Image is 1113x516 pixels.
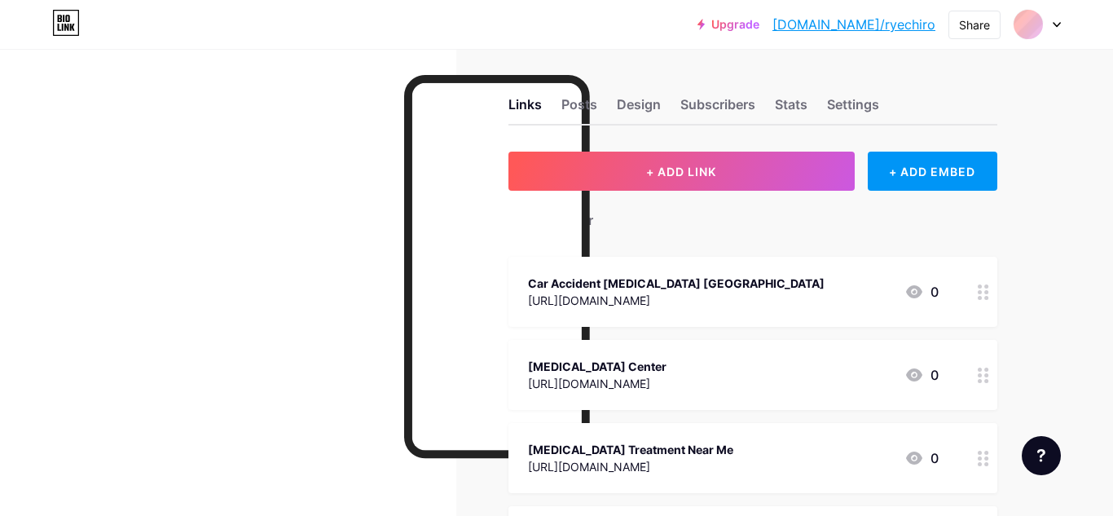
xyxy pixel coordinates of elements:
[528,292,825,309] div: [URL][DOMAIN_NAME]
[528,458,733,475] div: [URL][DOMAIN_NAME]
[868,152,997,191] div: + ADD EMBED
[528,358,666,375] div: [MEDICAL_DATA] Center
[617,95,661,124] div: Design
[528,441,733,458] div: [MEDICAL_DATA] Treatment Near Me
[561,95,597,124] div: Posts
[827,95,879,124] div: Settings
[959,16,990,33] div: Share
[697,18,759,31] a: Upgrade
[904,282,939,302] div: 0
[508,152,855,191] button: + ADD LINK
[528,375,666,392] div: [URL][DOMAIN_NAME]
[646,165,716,179] span: + ADD LINK
[772,15,935,34] a: [DOMAIN_NAME]/ryechiro
[904,365,939,385] div: 0
[680,95,755,124] div: Subscribers
[508,95,542,124] div: Links
[904,448,939,468] div: 0
[528,275,825,292] div: Car Accident [MEDICAL_DATA] [GEOGRAPHIC_DATA]
[775,95,807,124] div: Stats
